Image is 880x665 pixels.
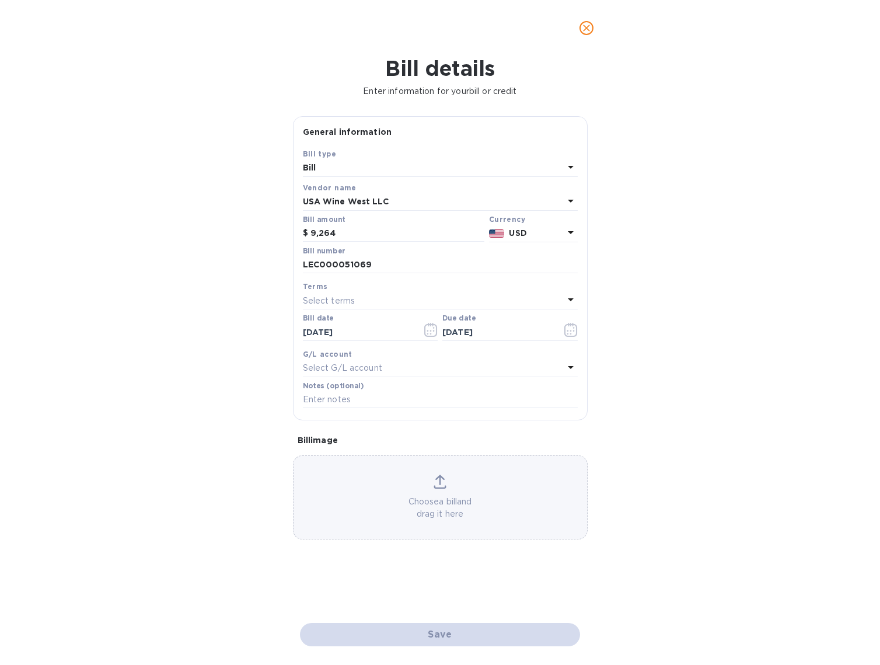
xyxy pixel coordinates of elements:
[298,434,583,446] p: Bill image
[303,216,345,223] label: Bill amount
[442,323,553,341] input: Due date
[294,496,587,520] p: Choose a bill and drag it here
[303,282,328,291] b: Terms
[303,382,364,389] label: Notes (optional)
[442,315,476,322] label: Due date
[303,149,337,158] b: Bill type
[310,225,484,242] input: $ Enter bill amount
[489,229,505,238] img: USD
[9,56,871,81] h1: Bill details
[572,14,600,42] button: close
[303,197,389,206] b: USA Wine West LLC
[303,362,382,374] p: Select G/L account
[303,256,578,274] input: Enter bill number
[303,323,413,341] input: Select date
[303,163,316,172] b: Bill
[303,225,310,242] div: $
[303,183,357,192] b: Vendor name
[489,215,525,224] b: Currency
[303,315,334,322] label: Bill date
[509,228,526,238] b: USD
[303,391,578,409] input: Enter notes
[303,350,352,358] b: G/L account
[303,248,345,255] label: Bill number
[9,85,871,98] p: Enter information for your bill or credit
[303,127,392,137] b: General information
[303,295,355,307] p: Select terms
